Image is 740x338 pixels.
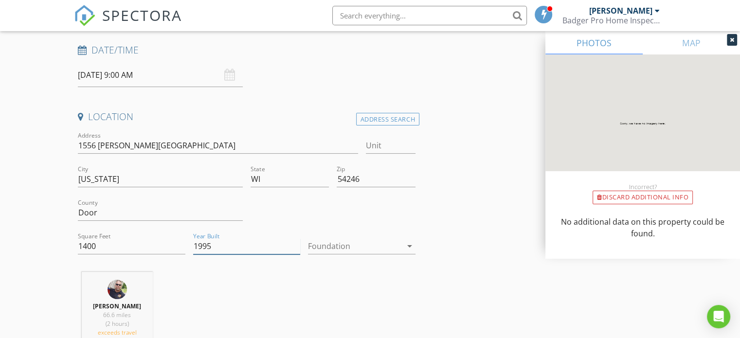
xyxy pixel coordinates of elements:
div: Incorrect? [545,183,740,191]
p: No additional data on this property could be found. [557,216,728,239]
div: Address Search [356,113,419,126]
span: (2 hours) [106,320,129,328]
div: Open Intercom Messenger [707,305,730,328]
img: The Best Home Inspection Software - Spectora [74,5,95,26]
strong: [PERSON_NAME] [93,302,141,310]
span: 66.6 miles [103,311,131,319]
span: SPECTORA [102,5,182,25]
a: PHOTOS [545,31,643,54]
h4: Date/Time [78,44,415,56]
input: Select date [78,63,243,87]
a: SPECTORA [74,13,182,34]
a: MAP [643,31,740,54]
h4: Location [78,110,415,123]
div: [PERSON_NAME] [589,6,652,16]
div: Badger Pro Home Inspection llc [562,16,660,25]
img: screenshot_20240505_124640_facebook.jpg [108,280,127,299]
input: Search everything... [332,6,527,25]
i: arrow_drop_down [404,240,415,252]
img: streetview [545,54,740,195]
div: Discard Additional info [593,191,693,204]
